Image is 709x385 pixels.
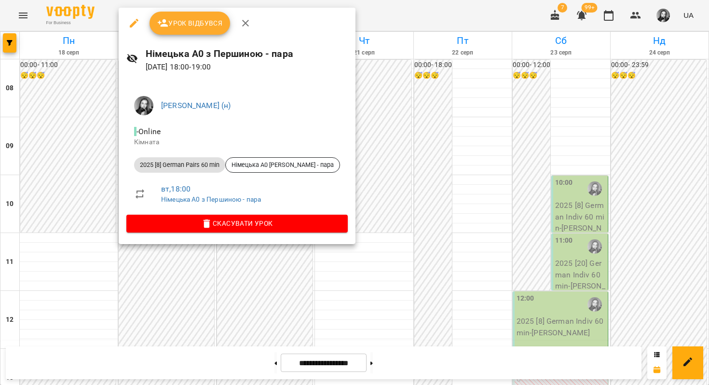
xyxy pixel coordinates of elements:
[146,61,348,73] p: [DATE] 18:00 - 19:00
[134,127,163,136] span: - Online
[134,161,225,169] span: 2025 [8] German Pairs 60 min
[134,137,340,147] p: Кімната
[161,195,261,203] a: Німецька А0 з Першиною - пара
[225,157,340,173] div: Німецька А0 [PERSON_NAME] - пара
[157,17,223,29] span: Урок відбувся
[146,46,348,61] h6: Німецька А0 з Першиною - пара
[161,184,191,193] a: вт , 18:00
[226,161,340,169] span: Німецька А0 [PERSON_NAME] - пара
[134,218,340,229] span: Скасувати Урок
[134,96,153,115] img: 9e1ebfc99129897ddd1a9bdba1aceea8.jpg
[126,215,348,232] button: Скасувати Урок
[161,101,231,110] a: [PERSON_NAME] (н)
[150,12,231,35] button: Урок відбувся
